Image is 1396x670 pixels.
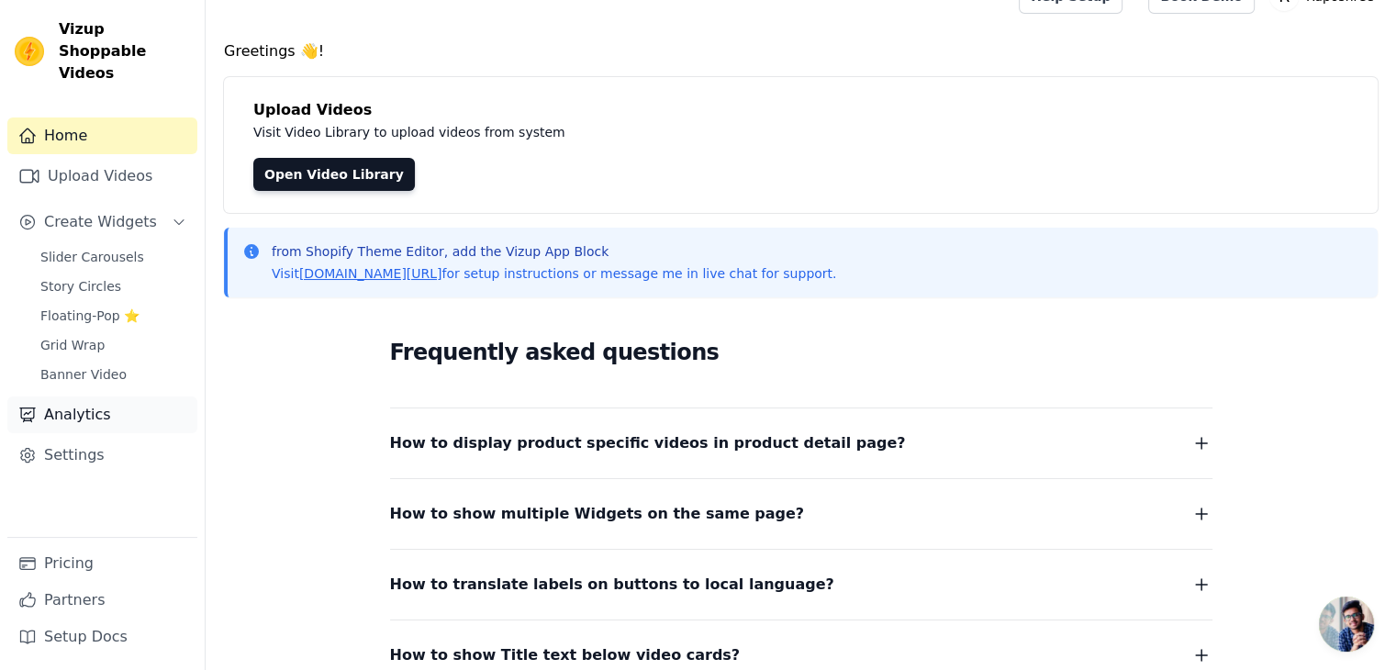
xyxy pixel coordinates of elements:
[253,121,1076,143] p: Visit Video Library to upload videos from system
[390,501,805,527] span: How to show multiple Widgets on the same page?
[29,303,197,329] a: Floating-Pop ⭐
[253,99,1348,121] h4: Upload Videos
[1319,597,1374,652] div: Open chat
[7,437,197,474] a: Settings
[40,307,140,325] span: Floating-Pop ⭐
[272,242,836,261] p: from Shopify Theme Editor, add the Vizup App Block
[29,274,197,299] a: Story Circles
[272,264,836,283] p: Visit for setup instructions or message me in live chat for support.
[7,582,197,619] a: Partners
[29,244,197,270] a: Slider Carousels
[7,545,197,582] a: Pricing
[390,572,834,597] span: How to translate labels on buttons to local language?
[390,642,1212,668] button: How to show Title text below video cards?
[7,396,197,433] a: Analytics
[390,334,1212,371] h2: Frequently asked questions
[390,572,1212,597] button: How to translate labels on buttons to local language?
[7,158,197,195] a: Upload Videos
[29,332,197,358] a: Grid Wrap
[390,501,1212,527] button: How to show multiple Widgets on the same page?
[7,204,197,240] button: Create Widgets
[15,37,44,66] img: Vizup
[44,211,157,233] span: Create Widgets
[390,430,906,456] span: How to display product specific videos in product detail page?
[390,430,1212,456] button: How to display product specific videos in product detail page?
[7,619,197,655] a: Setup Docs
[40,336,105,354] span: Grid Wrap
[390,642,741,668] span: How to show Title text below video cards?
[40,365,127,384] span: Banner Video
[7,117,197,154] a: Home
[59,18,190,84] span: Vizup Shoppable Videos
[224,40,1378,62] h4: Greetings 👋!
[29,362,197,387] a: Banner Video
[299,266,442,281] a: [DOMAIN_NAME][URL]
[40,277,121,296] span: Story Circles
[253,158,415,191] a: Open Video Library
[40,248,144,266] span: Slider Carousels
